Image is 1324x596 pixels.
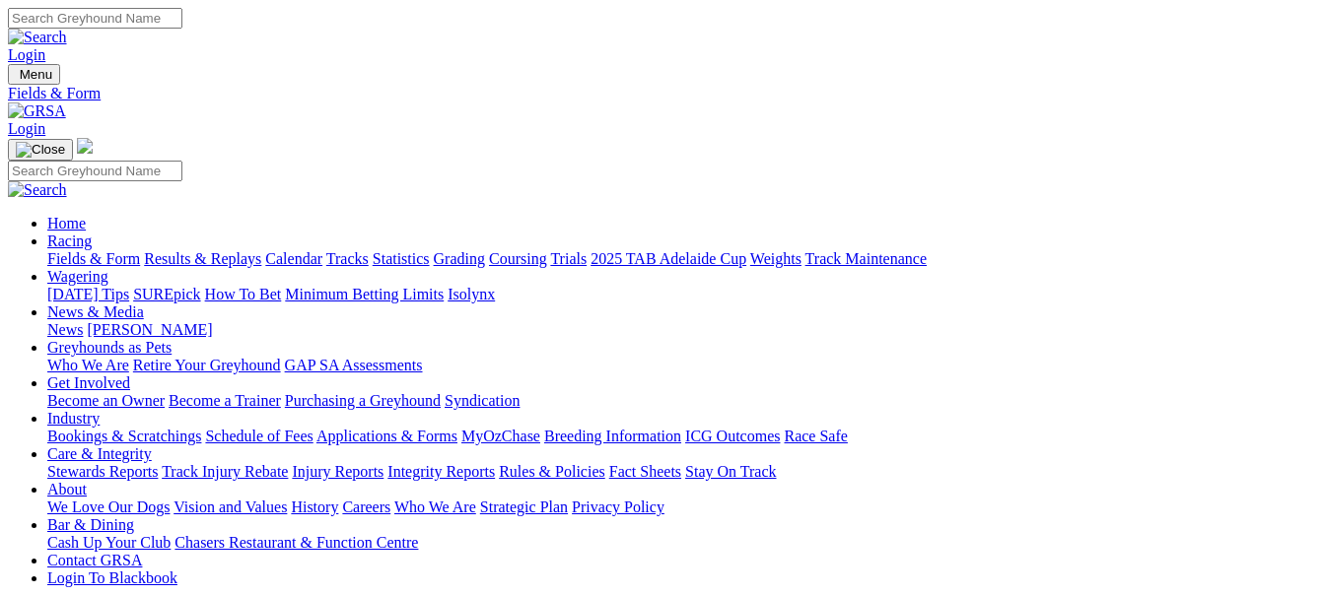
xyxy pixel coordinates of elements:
[47,392,165,409] a: Become an Owner
[8,120,45,137] a: Login
[316,428,457,444] a: Applications & Forms
[285,357,423,373] a: GAP SA Assessments
[265,250,322,267] a: Calendar
[47,445,152,462] a: Care & Integrity
[47,357,1316,374] div: Greyhounds as Pets
[47,498,1316,516] div: About
[8,85,1316,102] a: Fields & Form
[47,463,1316,481] div: Care & Integrity
[8,64,60,85] button: Toggle navigation
[8,139,73,161] button: Toggle navigation
[133,286,200,302] a: SUREpick
[133,357,281,373] a: Retire Your Greyhound
[373,250,430,267] a: Statistics
[47,250,140,267] a: Fields & Form
[47,428,201,444] a: Bookings & Scratchings
[499,463,605,480] a: Rules & Policies
[47,569,177,586] a: Login To Blackbook
[47,534,1316,552] div: Bar & Dining
[8,161,182,181] input: Search
[784,428,847,444] a: Race Safe
[205,286,282,302] a: How To Bet
[47,268,108,285] a: Wagering
[805,250,927,267] a: Track Maintenance
[47,481,87,497] a: About
[162,463,288,480] a: Track Injury Rebate
[47,463,158,480] a: Stewards Reports
[685,463,776,480] a: Stay On Track
[461,428,540,444] a: MyOzChase
[47,428,1316,445] div: Industry
[480,498,568,515] a: Strategic Plan
[8,46,45,63] a: Login
[47,357,129,373] a: Who We Are
[47,250,1316,268] div: Racing
[47,286,129,302] a: [DATE] Tips
[544,428,681,444] a: Breeding Information
[47,374,130,391] a: Get Involved
[8,102,66,120] img: GRSA
[16,142,65,158] img: Close
[609,463,681,480] a: Fact Sheets
[448,286,495,302] a: Isolynx
[572,498,664,515] a: Privacy Policy
[550,250,587,267] a: Trials
[445,392,520,409] a: Syndication
[489,250,547,267] a: Coursing
[174,534,418,551] a: Chasers Restaurant & Function Centre
[47,232,92,249] a: Racing
[8,8,182,29] input: Search
[8,181,67,199] img: Search
[47,286,1316,303] div: Wagering
[205,428,313,444] a: Schedule of Fees
[47,215,86,232] a: Home
[47,321,1316,339] div: News & Media
[87,321,212,338] a: [PERSON_NAME]
[47,410,100,427] a: Industry
[47,534,171,551] a: Cash Up Your Club
[292,463,383,480] a: Injury Reports
[20,67,52,82] span: Menu
[47,498,170,515] a: We Love Our Dogs
[291,498,338,515] a: History
[342,498,390,515] a: Careers
[47,303,144,320] a: News & Media
[326,250,369,267] a: Tracks
[77,138,93,154] img: logo-grsa-white.png
[685,428,780,444] a: ICG Outcomes
[8,29,67,46] img: Search
[169,392,281,409] a: Become a Trainer
[174,498,287,515] a: Vision and Values
[285,286,444,302] a: Minimum Betting Limits
[285,392,441,409] a: Purchasing a Greyhound
[144,250,261,267] a: Results & Replays
[387,463,495,480] a: Integrity Reports
[750,250,801,267] a: Weights
[591,250,746,267] a: 2025 TAB Adelaide Cup
[47,339,172,356] a: Greyhounds as Pets
[47,516,134,533] a: Bar & Dining
[394,498,476,515] a: Who We Are
[47,552,142,568] a: Contact GRSA
[434,250,485,267] a: Grading
[47,321,83,338] a: News
[47,392,1316,410] div: Get Involved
